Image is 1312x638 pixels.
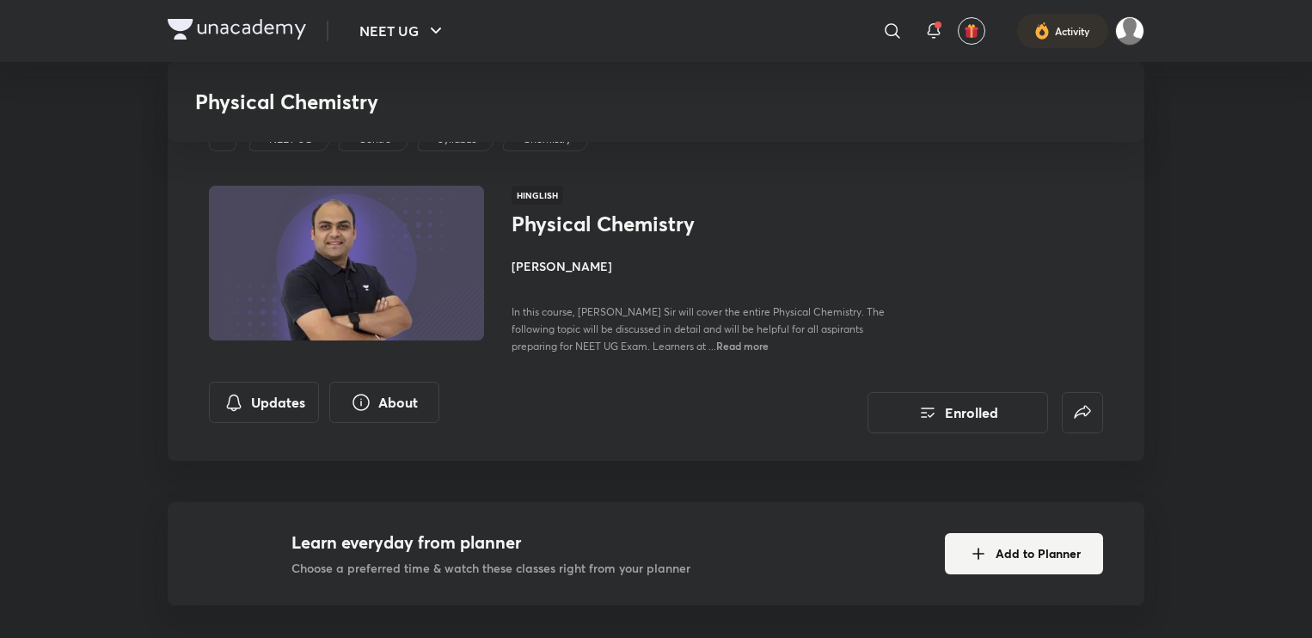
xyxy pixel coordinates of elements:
img: Aman raj [1115,16,1144,46]
img: avatar [964,23,979,39]
button: About [329,382,439,423]
img: activity [1034,21,1050,41]
img: Company Logo [168,19,306,40]
span: Read more [716,339,769,353]
span: In this course, [PERSON_NAME] Sir will cover the entire Physical Chemistry. The following topic w... [512,305,885,353]
h1: Physical Chemistry [512,212,793,236]
h3: Physical Chemistry [195,89,868,114]
img: Thumbnail [206,184,487,342]
button: Updates [209,382,319,423]
button: avatar [958,17,985,45]
button: Enrolled [868,392,1048,433]
a: Company Logo [168,19,306,44]
button: NEET UG [349,14,457,48]
p: Choose a preferred time & watch these classes right from your planner [291,559,690,577]
h4: [PERSON_NAME] [512,257,897,275]
h4: Learn everyday from planner [291,530,690,555]
button: Add to Planner [945,533,1103,574]
span: Hinglish [512,186,563,205]
button: false [1062,392,1103,433]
